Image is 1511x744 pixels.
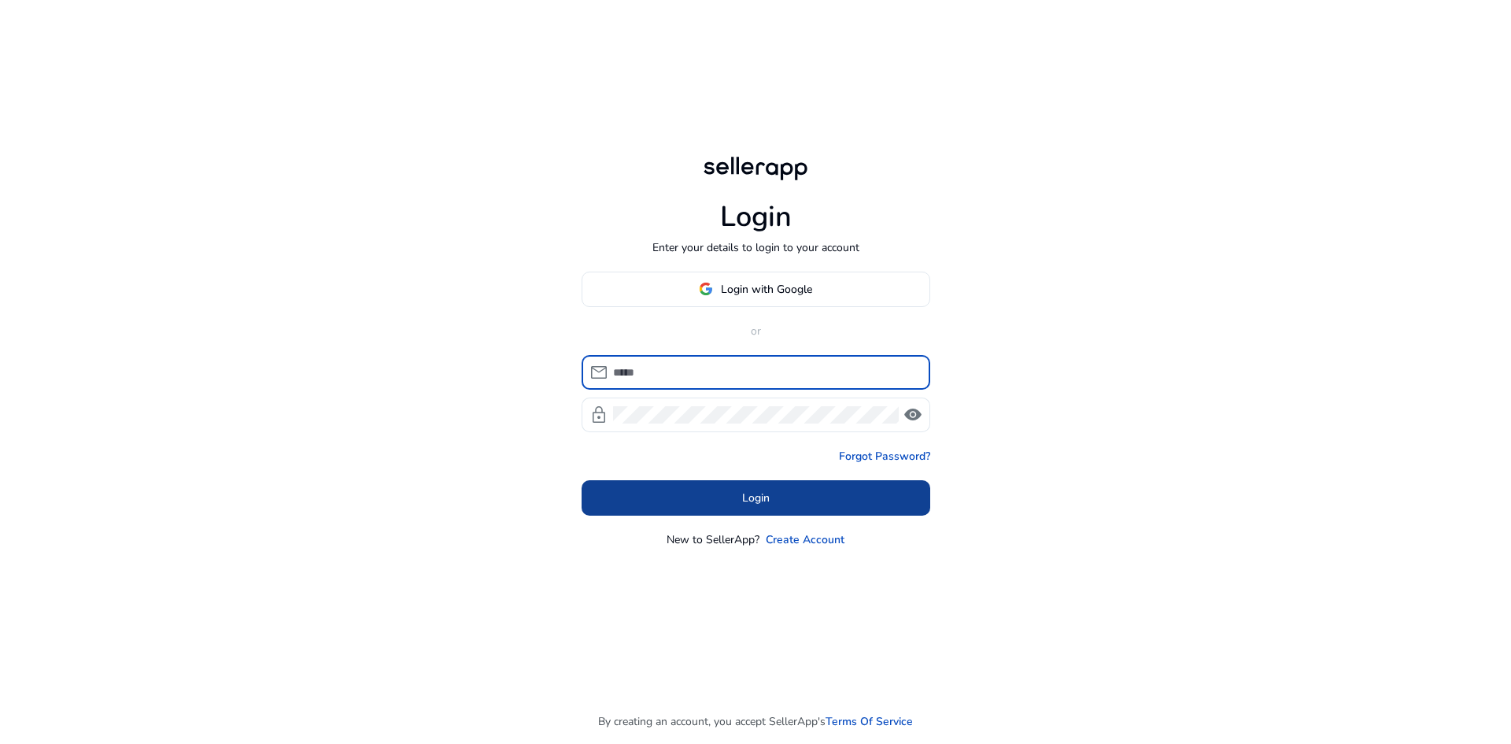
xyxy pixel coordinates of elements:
[589,363,608,382] span: mail
[766,531,844,548] a: Create Account
[582,272,930,307] button: Login with Google
[582,480,930,516] button: Login
[652,239,859,256] p: Enter your details to login to your account
[903,405,922,424] span: visibility
[721,281,812,298] span: Login with Google
[699,282,713,296] img: google-logo.svg
[742,490,770,506] span: Login
[826,713,913,730] a: Terms Of Service
[667,531,759,548] p: New to SellerApp?
[839,448,930,465] a: Forgot Password?
[720,200,792,234] h1: Login
[582,323,930,339] p: or
[589,405,608,424] span: lock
